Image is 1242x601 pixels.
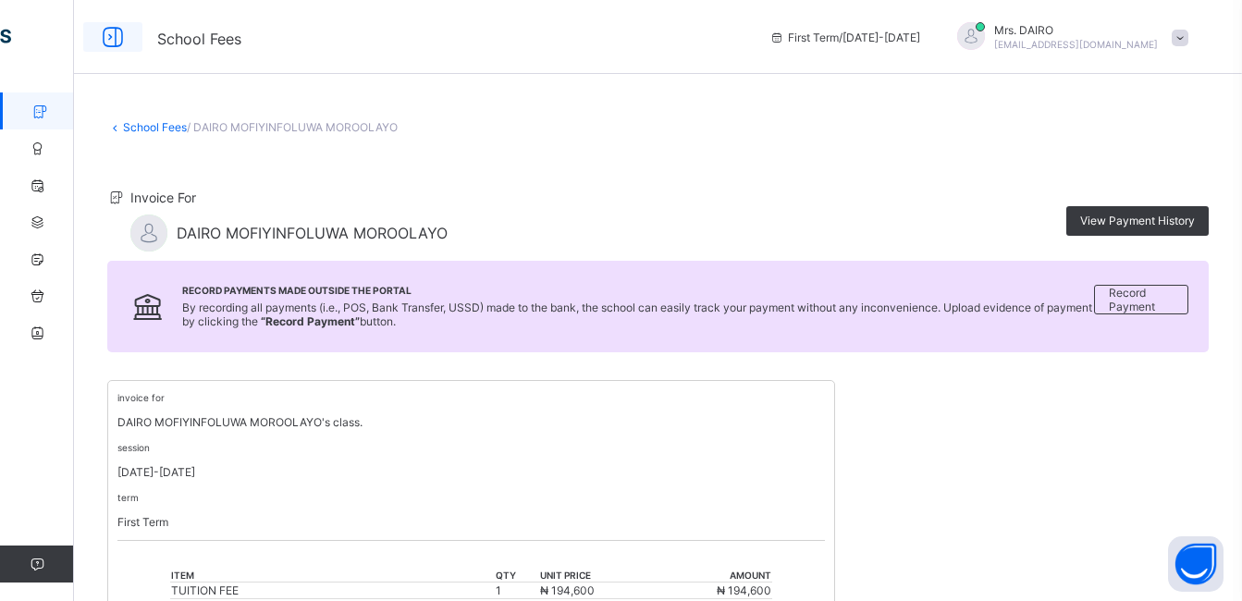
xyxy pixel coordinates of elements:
[170,569,494,583] th: item
[939,22,1198,53] div: Mrs.DAIRO
[994,23,1158,37] span: Mrs. DAIRO
[171,583,493,597] div: TUITION FEE
[130,190,196,205] span: Invoice For
[539,569,656,583] th: unit price
[123,120,187,134] a: School Fees
[717,583,771,597] span: ₦ 194,600
[117,515,825,529] p: First Term
[182,300,1092,328] span: By recording all payments (i.e., POS, Bank Transfer, USSD) made to the bank, the school can easil...
[656,569,772,583] th: amount
[495,569,539,583] th: qty
[187,120,398,134] span: / DAIRO MOFIYINFOLUWA MOROOLAYO
[495,583,539,599] td: 1
[261,314,360,328] b: “Record Payment”
[540,583,595,597] span: ₦ 194,600
[117,442,150,453] small: session
[1168,536,1224,592] button: Open asap
[117,415,825,429] p: DAIRO MOFIYINFOLUWA MOROOLAYO's class.
[177,224,448,242] span: DAIRO MOFIYINFOLUWA MOROOLAYO
[182,285,1094,296] span: Record Payments Made Outside the Portal
[117,465,825,479] p: [DATE]-[DATE]
[1109,286,1174,313] span: Record Payment
[769,31,920,44] span: session/term information
[157,30,241,48] span: School Fees
[994,39,1158,50] span: [EMAIL_ADDRESS][DOMAIN_NAME]
[117,392,165,403] small: invoice for
[117,492,139,503] small: term
[1080,214,1195,227] span: View Payment History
